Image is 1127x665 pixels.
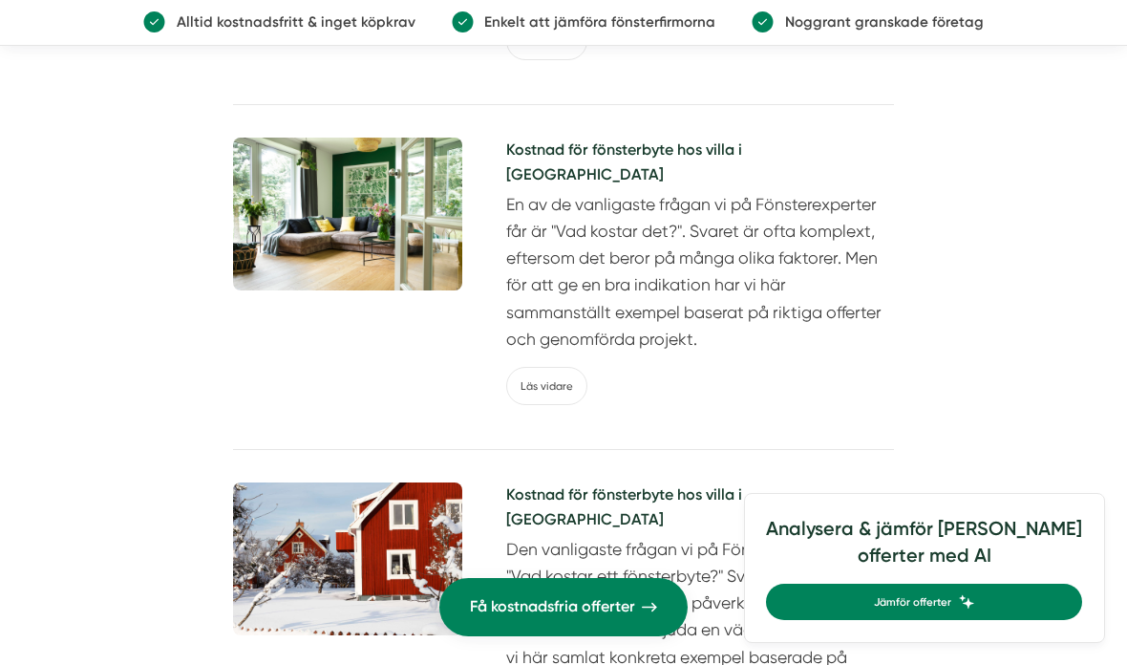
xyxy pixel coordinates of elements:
a: Läs vidare [506,367,587,405]
img: Kostnad för fönsterbyte hos villa i Västerbotten [233,483,462,635]
a: Kostnad för fönsterbyte hos villa i [GEOGRAPHIC_DATA] [506,483,894,536]
p: En av de vanligaste frågan vi på Fönsterexperter får är "Vad kostar det?". Svaret är ofta komplex... [506,191,894,353]
span: Få kostnadsfria offerter [470,594,635,619]
h4: Analysera & jämför [PERSON_NAME] offerter med AI [766,516,1082,584]
a: Få kostnadsfria offerter [439,578,688,636]
img: Kostnad för fönsterbyte hos villa i Västra Götaland [233,138,462,290]
p: Enkelt att jämföra fönsterfirmorna [474,11,715,33]
p: Noggrant granskade företag [774,11,983,33]
a: Jämför offerter [766,584,1082,620]
span: Jämför offerter [874,593,951,611]
p: Alltid kostnadsfritt & inget köpkrav [165,11,415,33]
a: Kostnad för fönsterbyte hos villa i [GEOGRAPHIC_DATA] [506,138,894,191]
